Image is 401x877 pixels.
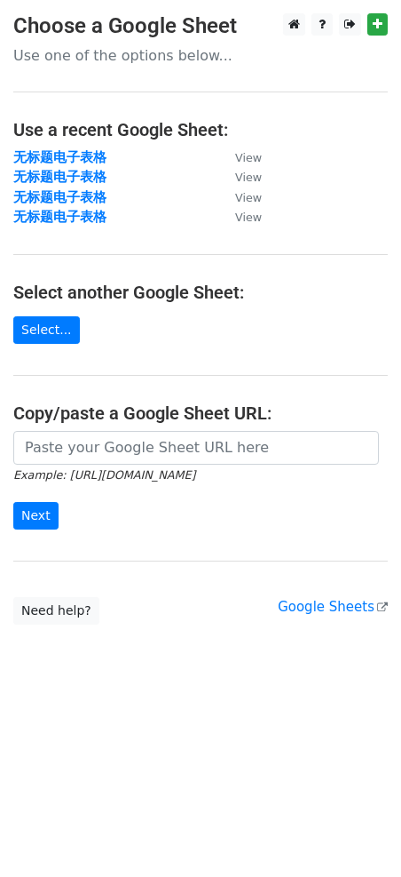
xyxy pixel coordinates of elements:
[13,46,388,65] p: Use one of the options below...
[13,209,106,225] a: 无标题电子表格
[13,119,388,140] h4: Use a recent Google Sheet:
[13,189,106,205] a: 无标题电子表格
[13,13,388,39] h3: Choose a Google Sheet
[217,209,262,225] a: View
[217,149,262,165] a: View
[217,169,262,185] a: View
[13,403,388,424] h4: Copy/paste a Google Sheet URL:
[13,597,99,625] a: Need help?
[13,431,379,465] input: Paste your Google Sheet URL here
[13,502,59,530] input: Next
[13,282,388,303] h4: Select another Google Sheet:
[13,316,80,344] a: Select...
[235,191,262,204] small: View
[217,189,262,205] a: View
[13,169,106,185] a: 无标题电子表格
[235,171,262,184] small: View
[278,599,388,615] a: Google Sheets
[235,211,262,224] small: View
[13,149,106,165] a: 无标题电子表格
[235,151,262,164] small: View
[13,468,195,482] small: Example: [URL][DOMAIN_NAME]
